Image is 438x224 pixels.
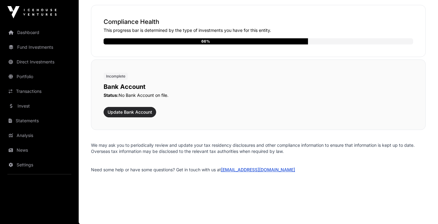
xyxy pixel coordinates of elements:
[91,142,426,154] p: We may ask you to periodically review and update your tax residency disclosures and other complia...
[104,111,156,117] a: Update Bank Account
[7,6,57,18] img: Icehouse Ventures Logo
[5,99,74,113] a: Invest
[5,85,74,98] a: Transactions
[104,107,156,117] button: Update Bank Account
[407,195,438,224] iframe: Chat Widget
[5,114,74,127] a: Statements
[5,26,74,39] a: Dashboard
[104,82,413,91] p: Bank Account
[104,92,413,98] p: No Bank Account on file.
[5,143,74,157] a: News
[104,17,413,26] p: Compliance Health
[5,40,74,54] a: Fund Investments
[5,129,74,142] a: Analysis
[5,158,74,172] a: Settings
[108,109,152,115] span: Update Bank Account
[104,93,119,98] span: Status:
[201,38,210,44] div: 66%
[221,167,295,172] a: [EMAIL_ADDRESS][DOMAIN_NAME]
[104,27,413,33] p: This progress bar is determined by the type of investments you have for this entity.
[91,167,426,173] p: Need some help or have some questions? Get in touch with us at
[5,55,74,69] a: Direct Investments
[5,70,74,83] a: Portfolio
[106,74,125,79] span: Incomplete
